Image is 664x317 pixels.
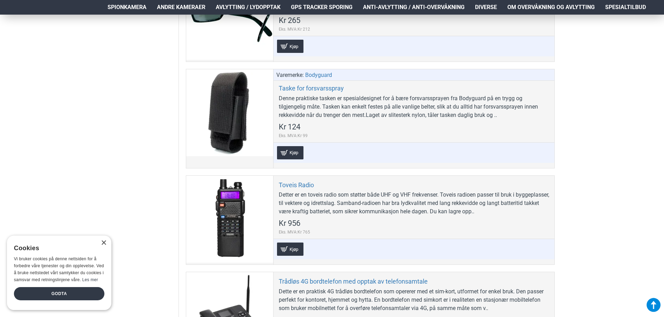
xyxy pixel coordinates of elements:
span: Om overvåkning og avlytting [507,3,595,11]
span: Avlytting / Lydopptak [216,3,280,11]
span: Diverse [475,3,497,11]
span: Kr 265 [279,17,300,24]
span: Vi bruker cookies på denne nettsiden for å forbedre våre tjenester og din opplevelse. Ved å bruke... [14,256,104,282]
span: Andre kameraer [157,3,205,11]
span: Eks. MVA:Kr 99 [279,133,308,139]
span: Spesialtilbud [605,3,646,11]
a: Trådløs 4G bordtelefon med opptak av telefonsamtale [279,277,428,285]
div: Cookies [14,241,100,256]
span: Eks. MVA:Kr 212 [279,26,310,32]
span: Kr 124 [279,123,300,131]
div: Close [101,240,106,246]
span: Eks. MVA:Kr 765 [279,229,310,235]
div: Detter er en toveis radio som støtter både UHF og VHF frekvenser. Toveis radioen passer til bruk ... [279,191,549,216]
span: Kjøp [288,247,300,252]
div: Godta [14,287,104,300]
span: Varemerke: [276,71,304,79]
span: Kjøp [288,150,300,155]
a: Les mer, opens a new window [82,277,98,282]
a: Toveis Radio [279,181,314,189]
span: Anti-avlytting / Anti-overvåkning [363,3,465,11]
a: Taske for forsvarsspray [279,84,344,92]
div: Dette er en praktisk 4G trådløs bordtelefon som opererer med et sim-kort, utformet for enkel bruk... [279,287,549,312]
span: Kr 956 [279,220,300,227]
a: Bodyguard [305,71,332,79]
span: Spionkamera [108,3,147,11]
span: Kjøp [288,44,300,49]
span: GPS Tracker Sporing [291,3,353,11]
a: Toveis Radio Toveis Radio [186,176,273,263]
a: Taske for forsvarsspray Taske for forsvarsspray [186,69,273,156]
div: Denne praktiske tasken er spesialdesignet for å bære forsvarssprayen fra Bodyguard på en trygg og... [279,94,549,119]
